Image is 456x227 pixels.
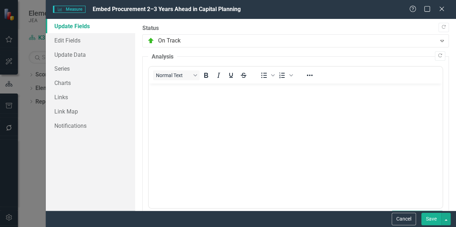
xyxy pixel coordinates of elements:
[149,84,443,208] iframe: Rich Text Area
[277,70,295,80] div: Numbered list
[46,61,135,76] a: Series
[304,70,316,80] button: Reveal or hide additional toolbar items
[148,53,177,61] legend: Analysis
[225,70,237,80] button: Underline
[46,104,135,118] a: Link Map
[46,19,135,33] a: Update Fields
[392,213,416,225] button: Cancel
[46,47,135,62] a: Update Data
[46,90,135,104] a: Links
[237,70,250,80] button: Strikethrough
[259,70,276,80] div: Bullet list
[93,6,241,12] span: Embed Procurement 2–3 Years Ahead in Capital Planning
[212,70,225,80] button: Italic
[46,33,135,47] a: Edit Fields
[46,76,135,90] a: Charts
[153,70,200,80] button: Block Normal Text
[200,70,212,80] button: Bold
[421,213,441,225] button: Save
[53,6,85,13] span: Measure
[156,72,191,78] span: Normal Text
[46,118,135,133] a: Notifications
[142,24,449,32] label: Status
